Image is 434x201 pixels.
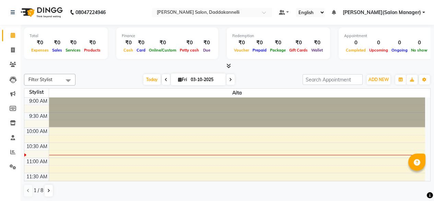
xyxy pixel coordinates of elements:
[50,48,64,53] span: Sales
[49,89,425,97] span: aita
[24,89,49,96] div: Stylist
[367,39,390,47] div: 0
[251,39,268,47] div: ₹0
[390,48,409,53] span: Ongoing
[25,158,49,165] div: 11:00 AM
[28,113,49,120] div: 9:30 AM
[64,39,82,47] div: ₹0
[17,3,64,22] img: logo
[343,9,421,16] span: [PERSON_NAME](Salon Manager)
[344,39,367,47] div: 0
[135,39,147,47] div: ₹0
[64,48,82,53] span: Services
[30,33,102,39] div: Total
[34,187,43,194] span: 1 / 8
[344,33,429,39] div: Appointment
[178,39,201,47] div: ₹0
[25,173,49,180] div: 11:30 AM
[28,77,52,82] span: Filter Stylist
[367,75,390,85] button: ADD NEW
[28,98,49,105] div: 9:00 AM
[201,48,212,53] span: Due
[122,33,213,39] div: Finance
[82,48,102,53] span: Products
[232,33,325,39] div: Redemption
[303,74,363,85] input: Search Appointment
[147,39,178,47] div: ₹0
[135,48,147,53] span: Card
[405,174,427,194] iframe: chat widget
[344,48,367,53] span: Completed
[143,74,161,85] span: Today
[251,48,268,53] span: Prepaid
[409,48,429,53] span: No show
[409,39,429,47] div: 0
[176,77,189,82] span: Fri
[309,48,325,53] span: Wallet
[122,48,135,53] span: Cash
[50,39,64,47] div: ₹0
[30,48,50,53] span: Expenses
[147,48,178,53] span: Online/Custom
[288,39,309,47] div: ₹0
[201,39,213,47] div: ₹0
[232,48,251,53] span: Voucher
[189,75,223,85] input: 2025-10-03
[268,48,288,53] span: Package
[232,39,251,47] div: ₹0
[288,48,309,53] span: Gift Cards
[390,39,409,47] div: 0
[75,3,106,22] b: 08047224946
[368,77,389,82] span: ADD NEW
[309,39,325,47] div: ₹0
[122,39,135,47] div: ₹0
[25,143,49,150] div: 10:30 AM
[30,39,50,47] div: ₹0
[367,48,390,53] span: Upcoming
[268,39,288,47] div: ₹0
[25,128,49,135] div: 10:00 AM
[178,48,201,53] span: Petty cash
[82,39,102,47] div: ₹0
